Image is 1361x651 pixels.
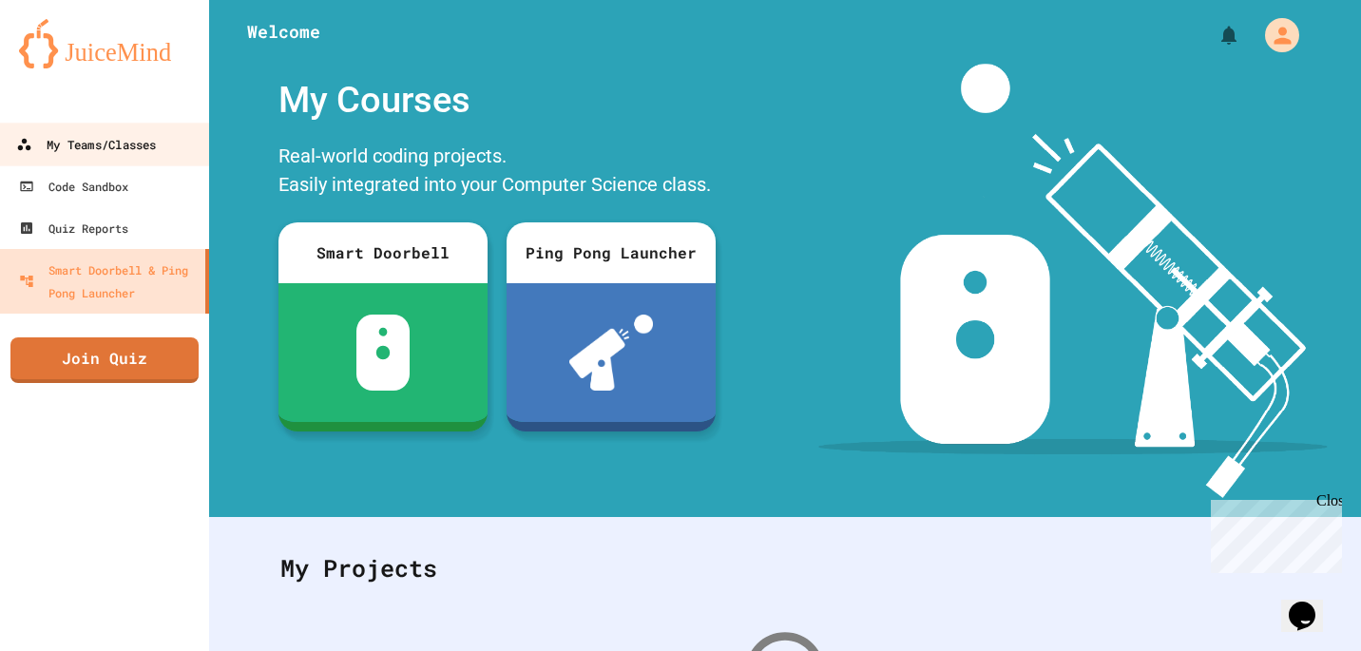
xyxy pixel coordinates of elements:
img: banner-image-my-projects.png [818,64,1328,498]
div: My Projects [261,531,1309,605]
iframe: chat widget [1281,575,1342,632]
img: sdb-white.svg [356,315,411,391]
div: Quiz Reports [19,217,128,239]
div: Smart Doorbell [278,222,488,283]
div: My Notifications [1182,19,1245,51]
div: Real-world coding projects. Easily integrated into your Computer Science class. [269,137,725,208]
a: Join Quiz [10,337,199,383]
div: My Courses [269,64,725,137]
div: Smart Doorbell & Ping Pong Launcher [19,258,198,304]
div: My Account [1245,13,1304,57]
div: Code Sandbox [19,175,128,198]
img: logo-orange.svg [19,19,190,68]
img: ppl-with-ball.png [569,315,654,391]
div: My Teams/Classes [16,133,156,157]
div: Chat with us now!Close [8,8,131,121]
div: Ping Pong Launcher [507,222,716,283]
iframe: chat widget [1203,492,1342,573]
